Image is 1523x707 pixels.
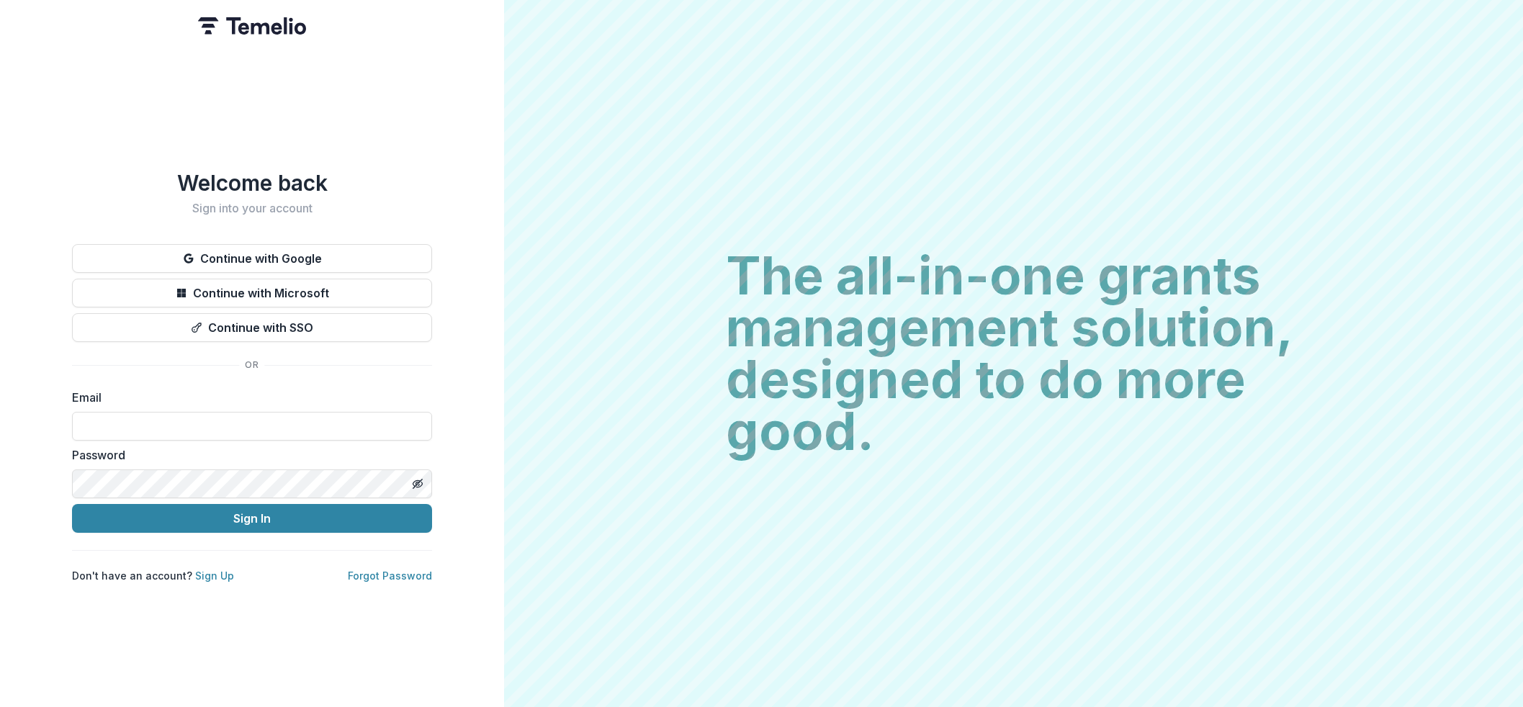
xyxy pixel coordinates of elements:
label: Password [72,446,423,464]
button: Sign In [72,504,432,533]
label: Email [72,389,423,406]
a: Sign Up [195,569,234,582]
h1: Welcome back [72,170,432,196]
button: Continue with Microsoft [72,279,432,307]
h2: Sign into your account [72,202,432,215]
button: Continue with SSO [72,313,432,342]
button: Continue with Google [72,244,432,273]
p: Don't have an account? [72,568,234,583]
button: Toggle password visibility [406,472,429,495]
img: Temelio [198,17,306,35]
a: Forgot Password [348,569,432,582]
